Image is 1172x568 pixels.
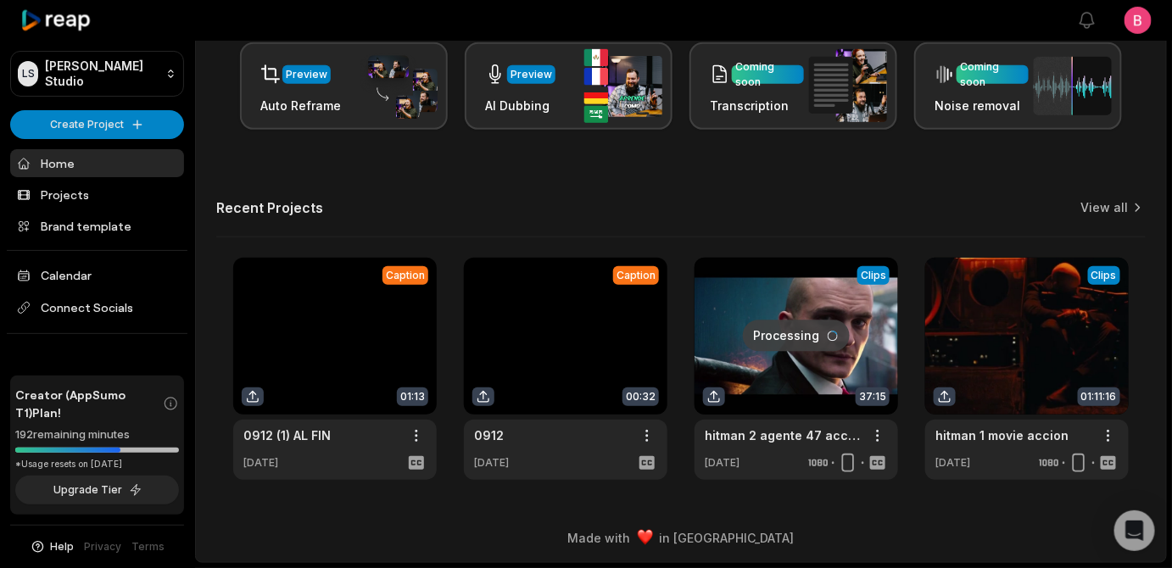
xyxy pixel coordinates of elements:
[51,539,75,554] span: Help
[18,61,38,86] div: LS
[243,426,331,444] a: 0912 (1) AL FIN
[30,539,75,554] button: Help
[474,426,504,444] a: 0912
[10,292,184,323] span: Connect Socials
[935,426,1069,444] a: hitman 1 movie accion
[809,49,887,122] img: transcription.png
[935,97,1029,114] h3: Noise removal
[735,59,801,90] div: Coming soon
[45,58,159,89] p: [PERSON_NAME] Studio
[10,149,184,177] a: Home
[960,59,1025,90] div: Coming soon
[260,97,341,114] h3: Auto Reframe
[710,97,804,114] h3: Transcription
[15,426,179,443] div: 192 remaining minutes
[511,67,552,82] div: Preview
[15,386,163,421] span: Creator (AppSumo T1) Plan!
[216,199,323,216] h2: Recent Projects
[211,529,1151,547] div: Made with in [GEOGRAPHIC_DATA]
[15,458,179,471] div: *Usage resets on [DATE]
[286,67,327,82] div: Preview
[85,539,122,554] a: Privacy
[10,181,184,209] a: Projects
[1114,510,1155,551] div: Open Intercom Messenger
[132,539,165,554] a: Terms
[15,476,179,504] button: Upgrade Tier
[10,110,184,139] button: Create Project
[705,426,861,444] a: hitman 2 agente 47 accion movie
[584,49,662,123] img: ai_dubbing.png
[10,261,184,289] a: Calendar
[10,212,184,240] a: Brand template
[485,97,555,114] h3: AI Dubbing
[638,530,653,545] img: heart emoji
[1081,199,1129,216] a: View all
[1034,57,1112,115] img: noise_removal.png
[360,53,438,120] img: auto_reframe.png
